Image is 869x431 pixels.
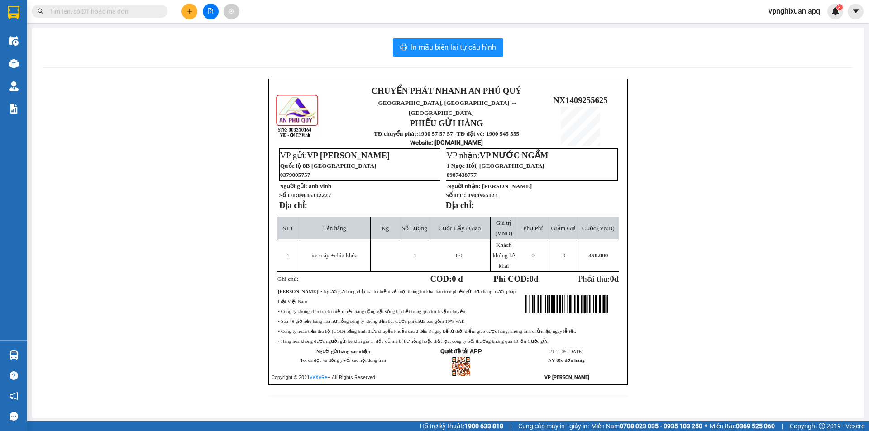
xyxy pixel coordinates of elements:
strong: Địa chỉ: [279,200,307,210]
strong: 0708 023 035 - 0935 103 250 [620,422,702,430]
strong: 1900 57 57 57 - [418,130,456,137]
span: [GEOGRAPHIC_DATA], [GEOGRAPHIC_DATA] ↔ [GEOGRAPHIC_DATA] [20,38,87,69]
span: notification [10,392,18,400]
span: message [10,412,18,421]
strong: NV tạo đơn hàng [548,358,584,363]
span: printer [400,43,407,52]
span: • Sau 48 giờ nếu hàng hóa hư hỏng công ty không đền bù, Cước phí chưa bao gồm 10% VAT. [278,319,464,324]
span: Miền Nam [591,421,702,431]
span: 0987438777 [447,171,477,178]
strong: TĐ chuyển phát: [374,130,418,137]
strong: Phí COD: đ [493,274,538,284]
strong: Người gửi hàng xác nhận [316,349,370,354]
span: 21:11:05 [DATE] [549,349,583,354]
strong: CHUYỂN PHÁT NHANH AN PHÚ QUÝ [21,7,86,37]
span: • Hàng hóa không được người gửi kê khai giá trị đầy đủ mà bị hư hỏng hoặc thất lạc, công ty bồi t... [278,339,549,344]
span: 350.000 [588,252,608,259]
span: VP [PERSON_NAME] [307,151,390,160]
span: file-add [207,8,214,14]
span: ⚪️ [705,424,707,428]
span: VP NƯỚC NGẦM [480,151,549,160]
span: Giá trị (VNĐ) [495,219,512,237]
span: | [510,421,511,431]
span: Copyright © 2021 – All Rights Reserved [272,374,375,380]
strong: TĐ đặt vé: 1900 545 555 [457,130,520,137]
span: NX1409255625 [553,95,607,105]
strong: 1900 633 818 [464,422,503,430]
span: Tên hàng [323,225,346,232]
span: Cước (VNĐ) [582,225,615,232]
span: STT [283,225,294,232]
span: caret-down [852,7,860,15]
span: | [782,421,783,431]
span: [GEOGRAPHIC_DATA], [GEOGRAPHIC_DATA] ↔ [GEOGRAPHIC_DATA] [376,99,517,116]
span: question-circle [10,371,18,380]
span: aim [228,8,234,14]
img: logo [5,49,18,94]
span: 0 [530,274,534,284]
span: 0 đ [452,274,463,284]
span: VP gửi: [280,151,390,160]
span: Phải thu: [578,274,619,284]
strong: Người nhận: [447,183,481,189]
img: logo-vxr [8,6,19,19]
strong: Người gửi: [279,183,307,189]
span: Cung cấp máy in - giấy in: [518,421,589,431]
span: 0 [456,252,459,259]
sup: 2 [836,4,843,10]
strong: : [DOMAIN_NAME] [410,139,483,146]
span: 1 [286,252,290,259]
button: aim [224,4,239,19]
span: /0 [456,252,463,259]
img: warehouse-icon [9,36,19,46]
strong: Số ĐT: [279,192,331,199]
span: 0379005757 [280,171,310,178]
strong: [PERSON_NAME] [278,289,318,294]
span: [PERSON_NAME] [482,183,532,189]
img: warehouse-icon [9,81,19,91]
strong: PHIẾU GỬI HÀNG [410,118,483,128]
span: anh vinh [309,183,331,189]
span: Phụ Phí [523,225,543,232]
span: 0904514222 / [297,192,331,199]
span: Quốc lộ 8B [GEOGRAPHIC_DATA] [280,162,377,169]
span: 2 [838,4,841,10]
img: icon-new-feature [831,7,840,15]
span: Tôi đã đọc và đồng ý với các nội dung trên [300,358,386,363]
a: VeXeRe [310,374,327,380]
span: Hỗ trợ kỹ thuật: [420,421,503,431]
img: logo [275,94,320,138]
span: 0 [563,252,566,259]
span: Số Lượng [402,225,427,232]
span: copyright [819,423,825,429]
span: Giảm Giá [551,225,575,232]
button: plus [181,4,197,19]
input: Tìm tên, số ĐT hoặc mã đơn [50,6,157,16]
button: printerIn mẫu biên lai tự cấu hình [393,38,503,57]
strong: COD: [430,274,463,284]
strong: VP [PERSON_NAME] [544,374,589,380]
span: search [38,8,44,14]
span: 1 [414,252,417,259]
span: đ [614,274,619,284]
span: 0904965123 [468,192,498,199]
span: • Công ty không chịu trách nhiệm nếu hàng động vật sống bị chết trong quá trình vận chuyển [278,309,465,314]
span: : • Người gửi hàng chịu trách nhiệm về mọi thông tin khai báo trên phiếu gửi đơn hàng trước pháp ... [278,289,516,304]
span: 1 Ngọc Hồi, [GEOGRAPHIC_DATA] [447,162,544,169]
img: warehouse-icon [9,350,19,360]
span: xe máy +chìa khóa [312,252,358,259]
span: Miền Bắc [710,421,775,431]
span: Kg [382,225,389,232]
button: file-add [203,4,219,19]
span: VP nhận: [447,151,549,160]
img: warehouse-icon [9,59,19,68]
strong: 0369 525 060 [736,422,775,430]
span: In mẫu biên lai tự cấu hình [411,42,496,53]
span: Ghi chú: [277,275,298,282]
span: • Công ty hoàn tiền thu hộ (COD) bằng hình thức chuyển khoản sau 2 đến 3 ngày kể từ thời điểm gia... [278,329,576,334]
span: Khách không kê khai [492,242,515,269]
span: 0 [610,274,614,284]
span: vpnghixuan.apq [761,5,827,17]
strong: Địa chỉ: [446,200,474,210]
span: 0 [531,252,535,259]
